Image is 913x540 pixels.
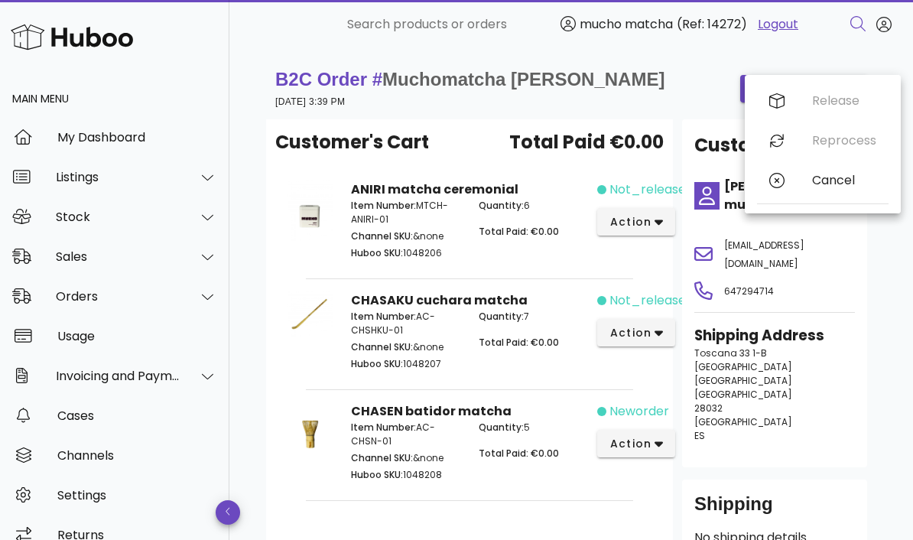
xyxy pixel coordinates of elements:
div: Cancel [812,173,876,187]
button: action [597,208,676,236]
span: [GEOGRAPHIC_DATA] [694,360,792,373]
p: AC-CHSHKU-01 [351,310,460,337]
p: 1048207 [351,357,460,371]
div: Orders [56,289,180,304]
span: Total Paid €0.00 [509,128,664,156]
span: Huboo SKU: [351,357,403,370]
span: Channel SKU: [351,451,413,464]
div: Listings [56,170,180,184]
strong: B2C Order # [275,69,664,89]
div: Invoicing and Payments [56,369,180,383]
span: not_released_yet [609,291,723,310]
strong: CHASEN batidor matcha [351,402,512,420]
div: Cases [57,408,217,423]
span: neworder [609,402,669,421]
span: [GEOGRAPHIC_DATA] [694,374,792,387]
p: 1048208 [351,468,460,482]
span: Quantity: [479,199,524,212]
div: My Dashboard [57,130,217,145]
h3: Shipping Address [694,325,855,346]
p: &none [351,340,460,354]
p: 6 [479,199,588,213]
span: Total Paid: €0.00 [479,225,559,238]
div: Usage [57,329,217,343]
span: 28032 [694,402,723,415]
div: Stock [56,210,180,224]
span: (Ref: 14272) [677,15,747,33]
span: ES [694,429,705,442]
div: Sales [56,249,180,264]
span: mucho matcha [580,15,673,33]
span: 647294714 [724,285,774,298]
span: Quantity: [479,421,524,434]
p: &none [351,229,460,243]
img: Product Image [288,181,333,241]
span: Item Number: [351,199,416,212]
span: not_released_yet [609,181,723,199]
button: action [597,319,676,346]
span: Channel SKU: [351,229,413,242]
div: Channels [57,448,217,463]
span: Quantity: [479,310,524,323]
button: action [597,430,676,457]
span: Toscana 33 1-B [694,346,767,359]
img: Huboo Logo [11,21,133,54]
span: Huboo SKU: [351,468,403,481]
a: Logout [758,15,798,34]
h4: [PERSON_NAME] mucho matcha [724,177,855,214]
span: Channel SKU: [351,340,413,353]
p: AC-CHSN-01 [351,421,460,448]
h2: Customer [694,132,788,159]
p: 1048206 [351,246,460,260]
img: Product Image [288,291,333,337]
span: [EMAIL_ADDRESS][DOMAIN_NAME] [724,239,804,270]
span: Huboo SKU: [351,246,403,259]
div: Settings [57,488,217,503]
img: Product Image [288,402,333,463]
span: Customer's Cart [275,128,429,156]
span: [GEOGRAPHIC_DATA] [694,415,792,428]
p: MTCH-ANIRI-01 [351,199,460,226]
div: Shipping [694,492,855,529]
span: Muchomatcha [PERSON_NAME] [382,69,664,89]
strong: ANIRI matcha ceremonial [351,181,518,198]
p: 5 [479,421,588,434]
span: Total Paid: €0.00 [479,447,559,460]
span: Total Paid: €0.00 [479,336,559,349]
button: order actions [740,75,867,102]
span: action [609,214,652,230]
p: &none [351,451,460,465]
span: action [609,325,652,341]
small: [DATE] 3:39 PM [275,96,345,107]
span: [GEOGRAPHIC_DATA] [694,388,792,401]
span: Item Number: [351,310,416,323]
strong: CHASAKU cuchara matcha [351,291,528,309]
p: 7 [479,310,588,324]
span: Item Number: [351,421,416,434]
span: action [609,436,652,452]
